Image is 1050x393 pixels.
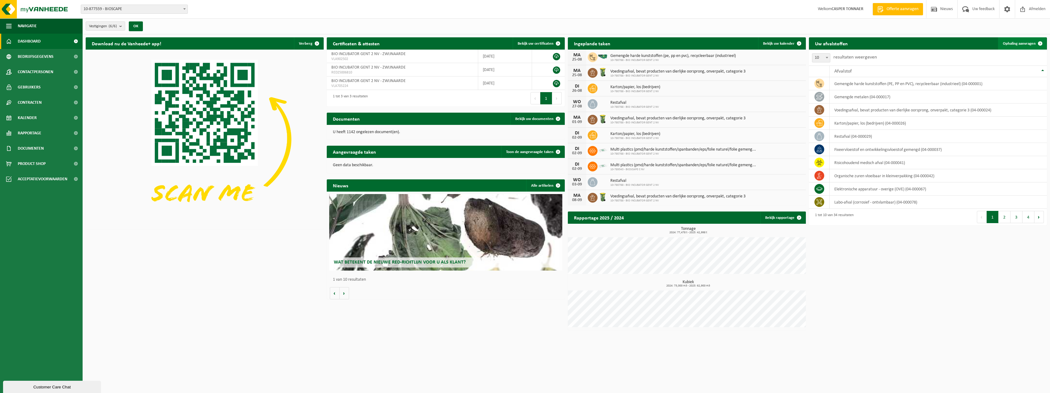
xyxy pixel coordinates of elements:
[18,156,46,171] span: Product Shop
[81,5,188,14] span: 10-877559 - BIOSCAPE
[86,50,324,228] img: Download de VHEPlus App
[18,49,54,64] span: Bedrijfsgegevens
[873,3,923,15] a: Offerte aanvragen
[340,287,349,299] button: Volgende
[571,89,583,93] div: 26-08
[610,100,659,105] span: Restafval
[333,278,562,282] p: 1 van 10 resultaten
[571,231,806,234] span: 2024: 77,478 t - 2025: 42,998 t
[571,182,583,187] div: 03-09
[330,92,368,105] div: 1 tot 3 van 3 resultaten
[526,179,564,192] a: Alle artikelen
[331,65,406,70] span: BIO INCUBATOR GENT 2 NV - ZWIJNAARDE
[830,117,1047,130] td: karton/papier, los (bedrijven) (04-000026)
[18,141,44,156] span: Documenten
[571,58,583,62] div: 25-08
[977,211,987,223] button: Previous
[598,145,608,155] img: LP-SK-00500-LPE-16
[571,120,583,124] div: 01-09
[987,211,999,223] button: 1
[830,103,1047,117] td: voedingsafval, bevat producten van dierlijke oorsprong, onverpakt, categorie 3 (04-000024)
[571,198,583,202] div: 08-09
[18,80,41,95] span: Gebruikers
[506,150,553,154] span: Toon de aangevraagde taken
[18,95,42,110] span: Contracten
[510,113,564,125] a: Bekijk uw documenten
[571,146,583,151] div: DI
[571,68,583,73] div: MA
[598,161,608,171] img: LP-SK-00500-LPE-16
[501,146,564,158] a: Toon de aangevraagde taken
[513,37,564,50] a: Bekijk uw certificaten
[568,37,616,49] h2: Ingeplande taken
[18,34,41,49] span: Dashboard
[531,92,540,104] button: Previous
[18,64,53,80] span: Contactpersonen
[885,6,920,12] span: Offerte aanvragen
[571,284,806,287] span: 2024: 73,000 m3 - 2025: 62,900 m3
[760,211,805,224] a: Bekijk rapportage
[610,74,746,78] span: 10-780788 - BIO INCUBATOR GENT 2 NV
[598,114,608,124] img: WB-0140-HPE-GN-50
[812,53,830,62] span: 10
[571,162,583,167] div: DI
[329,194,562,271] a: Wat betekent de nieuwe RED-richtlijn voor u als klant?
[830,169,1047,182] td: organische zuren vloeibaar in kleinverpakking (04-000042)
[830,130,1047,143] td: restafval (04-000029)
[598,192,608,202] img: WB-0140-HPE-GN-50
[1034,211,1044,223] button: Next
[610,69,746,74] span: Voedingsafval, bevat producten van dierlijke oorsprong, onverpakt, categorie 3
[610,137,660,140] span: 10-780788 - BIO INCUBATOR GENT 2 NV
[327,179,354,191] h2: Nieuws
[832,7,863,11] strong: CASPER TONNAER
[331,52,406,56] span: BIO INCUBATOR GENT 2 NV - ZWIJNAARDE
[1022,211,1034,223] button: 4
[598,67,608,77] img: WB-0140-HPE-GN-50
[331,84,473,88] span: VLA705224
[540,92,552,104] button: 1
[571,73,583,77] div: 25-08
[1011,211,1022,223] button: 3
[571,151,583,155] div: 02-09
[809,37,854,49] h2: Uw afvalstoffen
[333,130,559,134] p: U heeft 1142 ongelezen document(en).
[610,54,736,58] span: Gemengde harde kunststoffen (pe, pp en pvc), recycleerbaar (industrieel)
[552,92,562,104] button: Next
[331,79,406,83] span: BIO INCUBATOR GENT 2 NV - ZWIJNAARDE
[518,42,553,46] span: Bekijk uw certificaten
[327,113,366,125] h2: Documenten
[86,21,125,31] button: Vestigingen(6/6)
[109,24,117,28] count: (6/6)
[3,380,102,393] iframe: chat widget
[571,115,583,120] div: MA
[571,104,583,109] div: 27-08
[610,105,659,109] span: 10-780788 - BIO INCUBATOR GENT 2 NV
[610,85,660,90] span: Karton/papier, los (bedrijven)
[129,21,143,31] button: OK
[610,147,756,152] span: Multi plastics (pmd/harde kunststoffen/spanbanden/eps/folie naturel/folie gemeng...
[331,70,473,75] span: RED25006810
[610,183,659,187] span: 10-780788 - BIO INCUBATOR GENT 2 NV
[830,182,1047,196] td: elektronische apparatuur - overige (OVE) (04-000067)
[334,260,466,265] span: Wat betekent de nieuwe RED-richtlijn voor u als klant?
[610,178,659,183] span: Restafval
[327,146,382,158] h2: Aangevraagde taken
[18,110,37,125] span: Kalender
[294,37,323,50] button: Verberg
[571,167,583,171] div: 02-09
[610,116,746,121] span: Voedingsafval, bevat producten van dierlijke oorsprong, onverpakt, categorie 3
[830,196,1047,209] td: labo-afval (corrosief - ontvlambaar) (04-000078)
[610,121,746,125] span: 10-780788 - BIO INCUBATOR GENT 2 NV
[610,199,746,203] span: 10-780788 - BIO INCUBATOR GENT 2 NV
[610,132,660,137] span: Karton/papier, los (bedrijven)
[571,99,583,104] div: WO
[86,37,167,49] h2: Download nu de Vanheede+ app!
[89,22,117,31] span: Vestigingen
[998,37,1046,50] a: Ophaling aanvragen
[571,131,583,136] div: DI
[598,54,608,59] img: HK-RS-14-GN-00
[610,194,746,199] span: Voedingsafval, bevat producten van dierlijke oorsprong, onverpakt, categorie 3
[478,77,532,90] td: [DATE]
[763,42,795,46] span: Bekijk uw kalender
